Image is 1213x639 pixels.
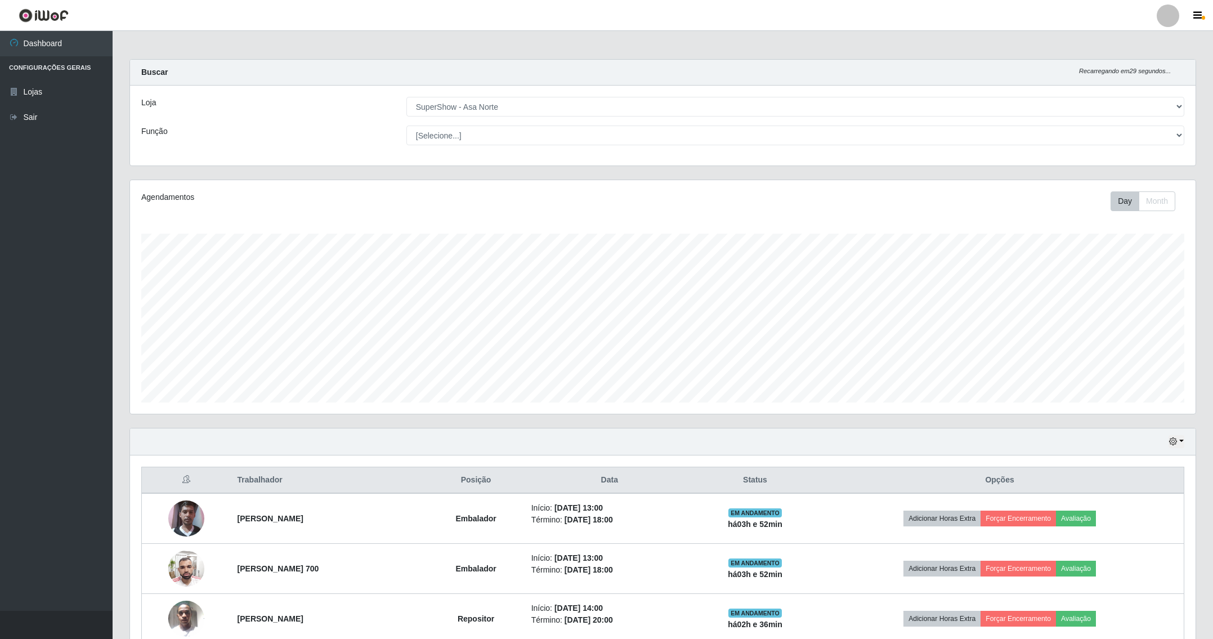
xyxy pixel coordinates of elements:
strong: há 03 h e 52 min [728,520,782,529]
strong: [PERSON_NAME] [238,514,303,523]
strong: Embalador [455,564,496,573]
strong: [PERSON_NAME] 700 [238,564,319,573]
span: EM ANDAMENTO [728,558,782,567]
button: Month [1139,191,1175,211]
strong: [PERSON_NAME] [238,614,303,623]
label: Função [141,126,168,137]
li: Início: [531,552,688,564]
th: Posição [428,467,525,494]
div: First group [1111,191,1175,211]
th: Trabalhador [231,467,428,494]
li: Término: [531,514,688,526]
li: Término: [531,564,688,576]
i: Recarregando em 29 segundos... [1079,68,1171,74]
time: [DATE] 18:00 [565,515,613,524]
th: Opções [816,467,1184,494]
img: 1754433269176.jpeg [168,494,204,542]
button: Avaliação [1056,561,1096,577]
time: [DATE] 20:00 [565,615,613,624]
button: Adicionar Horas Extra [903,561,981,577]
button: Forçar Encerramento [981,511,1056,526]
li: Início: [531,502,688,514]
button: Adicionar Horas Extra [903,611,981,627]
button: Adicionar Horas Extra [903,511,981,526]
span: EM ANDAMENTO [728,609,782,618]
button: Day [1111,191,1139,211]
th: Status [695,467,816,494]
time: [DATE] 18:00 [565,565,613,574]
img: CoreUI Logo [19,8,69,23]
div: Agendamentos [141,191,566,203]
button: Avaliação [1056,611,1096,627]
button: Forçar Encerramento [981,561,1056,577]
button: Avaliação [1056,511,1096,526]
time: [DATE] 14:00 [554,604,603,613]
time: [DATE] 13:00 [554,503,603,512]
strong: há 02 h e 36 min [728,620,782,629]
li: Término: [531,614,688,626]
span: EM ANDAMENTO [728,508,782,517]
strong: Repositor [458,614,494,623]
strong: há 03 h e 52 min [728,570,782,579]
strong: Embalador [455,514,496,523]
div: Toolbar with button groups [1111,191,1184,211]
button: Forçar Encerramento [981,611,1056,627]
strong: Buscar [141,68,168,77]
time: [DATE] 13:00 [554,553,603,562]
th: Data [525,467,695,494]
li: Início: [531,602,688,614]
img: 1752975138794.jpeg [168,544,204,593]
label: Loja [141,97,156,109]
